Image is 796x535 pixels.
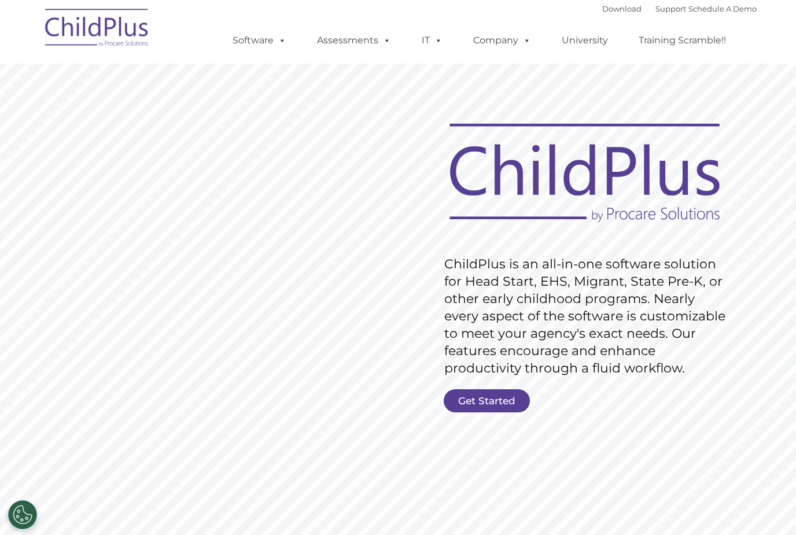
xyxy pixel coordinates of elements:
[550,29,620,52] a: University
[444,256,731,377] rs-layer: ChildPlus is an all-in-one software solution for Head Start, EHS, Migrant, State Pre-K, or other ...
[601,410,796,535] iframe: Chat Widget
[444,389,530,412] a: Get Started
[688,4,757,13] a: Schedule A Demo
[655,4,686,13] a: Support
[39,1,155,58] img: ChildPlus by Procare Solutions
[627,29,738,52] a: Training Scramble!!
[602,4,642,13] a: Download
[305,29,403,52] a: Assessments
[221,29,298,52] a: Software
[602,4,757,13] font: |
[410,29,454,52] a: IT
[462,29,543,52] a: Company
[8,500,37,529] button: Cookies Settings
